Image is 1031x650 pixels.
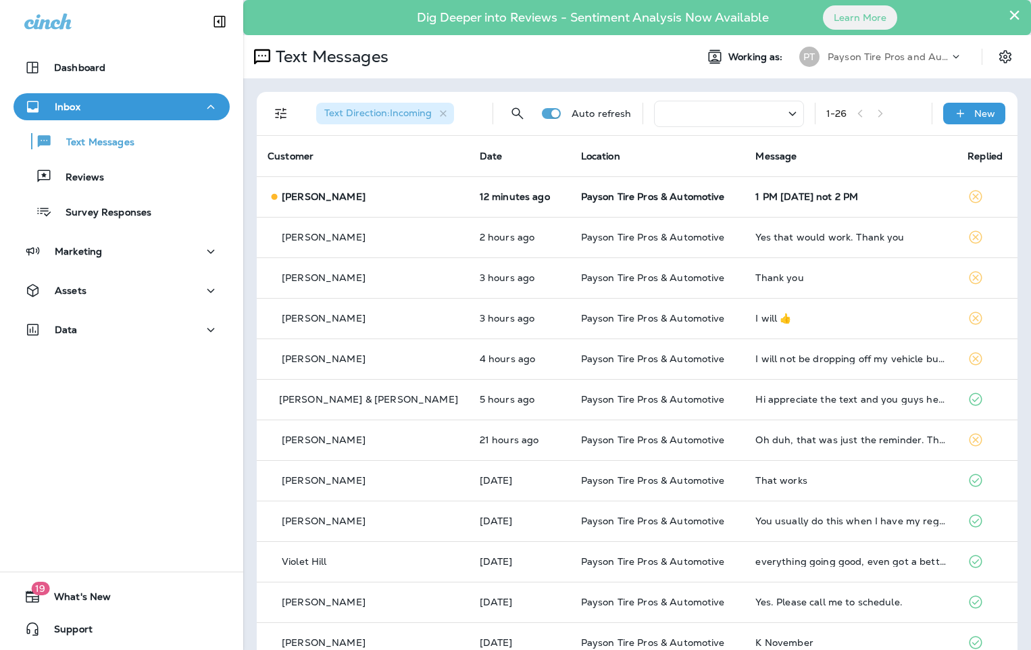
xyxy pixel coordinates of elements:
[480,191,559,202] p: Sep 24, 2025 02:01 PM
[282,272,366,283] p: [PERSON_NAME]
[14,277,230,304] button: Assets
[480,394,559,405] p: Sep 24, 2025 08:22 AM
[14,583,230,610] button: 19What's New
[41,591,111,607] span: What's New
[324,107,432,119] span: Text Direction : Incoming
[480,272,559,283] p: Sep 24, 2025 11:05 AM
[14,54,230,81] button: Dashboard
[480,313,559,324] p: Sep 24, 2025 10:51 AM
[504,100,531,127] button: Search Messages
[755,232,946,243] div: Yes that would work. Thank you
[14,127,230,155] button: Text Messages
[755,313,946,324] div: I will 👍
[581,636,725,649] span: Payson Tire Pros & Automotive
[581,272,725,284] span: Payson Tire Pros & Automotive
[755,637,946,648] div: K November
[728,51,786,63] span: Working as:
[31,582,49,595] span: 19
[14,616,230,643] button: Support
[282,313,366,324] p: [PERSON_NAME]
[755,475,946,486] div: That works
[755,394,946,405] div: Hi appreciate the text and you guys helped us out greatly but we don't live in Payson so that's w...
[14,93,230,120] button: Inbox
[52,207,151,220] p: Survey Responses
[572,108,632,119] p: Auto refresh
[55,101,80,112] p: Inbox
[581,515,725,527] span: Payson Tire Pros & Automotive
[799,47,820,67] div: PT
[55,285,86,296] p: Assets
[282,556,327,567] p: Violet Hill
[755,150,797,162] span: Message
[480,597,559,607] p: Sep 22, 2025 11:16 AM
[480,516,559,526] p: Sep 23, 2025 08:39 AM
[480,353,559,364] p: Sep 24, 2025 09:49 AM
[967,150,1003,162] span: Replied
[480,434,559,445] p: Sep 23, 2025 04:42 PM
[14,316,230,343] button: Data
[41,624,93,640] span: Support
[378,16,808,20] p: Dig Deeper into Reviews - Sentiment Analysis Now Available
[480,475,559,486] p: Sep 23, 2025 01:55 PM
[974,108,995,119] p: New
[581,393,725,405] span: Payson Tire Pros & Automotive
[270,47,388,67] p: Text Messages
[282,191,366,202] p: [PERSON_NAME]
[755,191,946,202] div: 1 PM on Thursday not 2 PM
[581,434,725,446] span: Payson Tire Pros & Automotive
[282,353,366,364] p: [PERSON_NAME]
[828,51,949,62] p: Payson Tire Pros and Automotive
[279,394,458,405] p: [PERSON_NAME] & [PERSON_NAME]
[52,172,104,184] p: Reviews
[54,62,105,73] p: Dashboard
[268,150,313,162] span: Customer
[282,475,366,486] p: [PERSON_NAME]
[282,434,366,445] p: [PERSON_NAME]
[55,324,78,335] p: Data
[316,103,454,124] div: Text Direction:Incoming
[823,5,897,30] button: Learn More
[581,353,725,365] span: Payson Tire Pros & Automotive
[282,232,366,243] p: [PERSON_NAME]
[268,100,295,127] button: Filters
[480,556,559,567] p: Sep 23, 2025 08:22 AM
[282,597,366,607] p: [PERSON_NAME]
[14,197,230,226] button: Survey Responses
[755,353,946,364] div: I will not be dropping off my vehicle but waiting for the rotation to be done
[480,232,559,243] p: Sep 24, 2025 11:34 AM
[755,597,946,607] div: Yes. Please call me to schedule.
[755,516,946,526] div: You usually do this when I have my regular service done! My mileage is well under when that happe...
[755,272,946,283] div: Thank you
[282,516,366,526] p: [PERSON_NAME]
[1008,4,1021,26] button: Close
[581,231,725,243] span: Payson Tire Pros & Automotive
[14,162,230,191] button: Reviews
[826,108,847,119] div: 1 - 26
[581,596,725,608] span: Payson Tire Pros & Automotive
[581,191,725,203] span: Payson Tire Pros & Automotive
[581,555,725,568] span: Payson Tire Pros & Automotive
[581,312,725,324] span: Payson Tire Pros & Automotive
[53,136,134,149] p: Text Messages
[55,246,102,257] p: Marketing
[282,637,366,648] p: [PERSON_NAME]
[581,150,620,162] span: Location
[480,150,503,162] span: Date
[480,637,559,648] p: Sep 22, 2025 08:24 AM
[755,556,946,567] div: everything going good, even got a better vehicle now
[993,45,1017,69] button: Settings
[201,8,238,35] button: Collapse Sidebar
[755,434,946,445] div: Oh duh, that was just the reminder. Thanks guys!
[581,474,725,486] span: Payson Tire Pros & Automotive
[14,238,230,265] button: Marketing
